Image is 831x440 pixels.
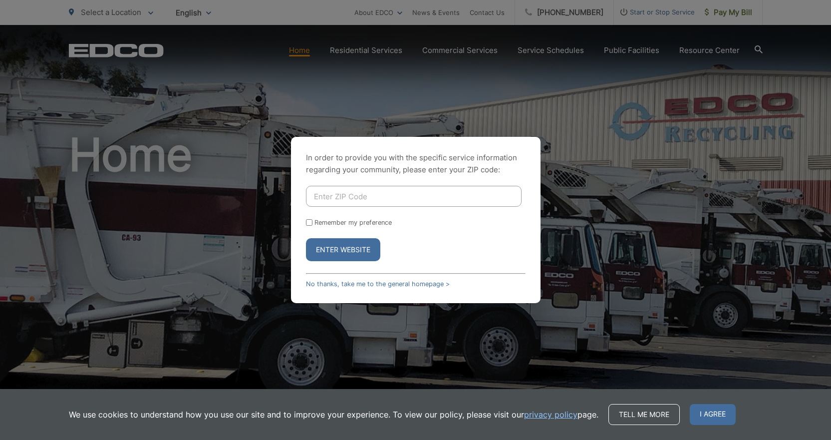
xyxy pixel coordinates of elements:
button: Enter Website [306,238,380,261]
a: privacy policy [524,409,577,421]
label: Remember my preference [314,219,392,226]
span: I agree [690,404,736,425]
a: No thanks, take me to the general homepage > [306,280,450,288]
input: Enter ZIP Code [306,186,522,207]
a: Tell me more [608,404,680,425]
p: We use cookies to understand how you use our site and to improve your experience. To view our pol... [69,409,598,421]
p: In order to provide you with the specific service information regarding your community, please en... [306,152,526,176]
